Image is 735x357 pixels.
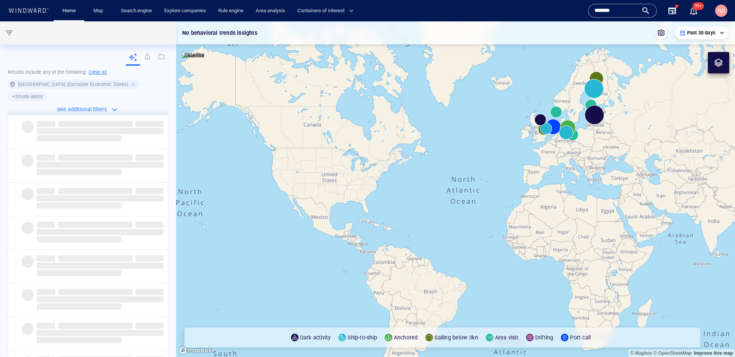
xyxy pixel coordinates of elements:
[37,229,163,235] span: ‌
[570,333,591,342] p: Port call
[294,4,360,18] button: Containers of interest
[21,289,34,301] span: ‌
[253,4,288,18] a: Area analysis
[37,154,55,161] span: ‌
[58,323,132,329] span: ‌
[21,121,34,133] span: ‌
[90,4,109,18] a: Map
[118,4,155,18] a: Search engine
[495,333,518,342] p: Area visit
[37,303,121,310] span: ‌
[37,188,55,194] span: ‌
[182,52,204,60] img: satellite
[37,121,55,127] span: ‌
[37,135,121,141] span: ‌
[689,6,698,15] div: Notification center
[679,29,724,36] div: Past 30 days
[37,296,163,302] span: ‌
[37,255,55,261] span: ‌
[21,222,34,234] span: ‌
[21,188,34,200] span: ‌
[37,195,163,201] span: ‌
[58,289,132,295] span: ‌
[12,93,42,101] h6: + 2 more items
[702,323,729,351] iframe: Chat
[37,270,121,276] span: ‌
[688,5,700,17] a: 99+
[37,222,55,228] span: ‌
[57,4,81,18] button: Home
[37,289,55,295] span: ‌
[21,323,34,335] span: ‌
[178,346,212,355] a: Mapbox logo
[58,188,132,194] span: ‌
[630,351,652,356] a: Mapbox
[57,105,107,114] p: See additional filters
[21,154,34,167] span: ‌
[18,81,128,88] h6: [GEOGRAPHIC_DATA] (Exclusive Economic Zones)
[37,337,121,343] span: ‌
[21,255,34,268] span: ‌
[300,333,331,342] p: Dark activity
[535,333,554,342] p: Drifting
[136,188,163,194] span: ‌
[161,4,209,18] a: Explore companies
[37,236,121,242] span: ‌
[689,6,698,15] button: 99+
[37,162,163,168] span: ‌
[714,3,729,18] button: ND
[136,289,163,295] span: ‌
[693,2,704,10] span: 99+
[348,333,377,342] p: Ship-to-ship
[89,68,107,76] h6: Clear all
[59,4,79,18] a: Home
[176,21,735,357] canvas: Map
[136,154,163,161] span: ‌
[57,104,119,115] button: See additional filters
[37,203,121,209] span: ‌
[37,169,121,175] span: ‌
[58,255,132,261] span: ‌
[58,222,132,228] span: ‌
[37,330,163,336] span: ‌
[687,29,715,36] p: Past 30 days
[8,66,168,78] h6: Results include any of the following:
[434,333,478,342] p: Sailing below 3kn
[87,4,112,18] button: Map
[58,121,132,127] span: ‌
[136,121,163,127] span: ‌
[136,255,163,261] span: ‌
[8,80,139,89] div: [GEOGRAPHIC_DATA] (Exclusive Economic Zones)
[136,323,163,329] span: ‌
[58,154,132,161] span: ‌
[37,128,163,134] span: ‌
[297,6,354,15] span: Containers of interest
[394,333,418,342] p: Anchored
[215,4,247,18] a: Rule engine
[694,351,733,356] a: Map feedback
[718,8,725,14] span: ND
[37,323,55,329] span: ‌
[37,263,163,269] span: ‌
[653,351,692,356] a: OpenStreetMap
[184,50,204,60] p: Satellite
[136,222,163,228] span: ‌
[182,28,257,37] p: No behavioral trends insights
